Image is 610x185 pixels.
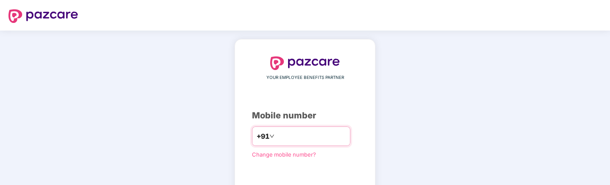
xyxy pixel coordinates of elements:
[252,151,316,158] a: Change mobile number?
[266,74,344,81] span: YOUR EMPLOYEE BENEFITS PARTNER
[257,131,269,142] span: +91
[270,56,340,70] img: logo
[269,134,274,139] span: down
[252,109,358,122] div: Mobile number
[8,9,78,23] img: logo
